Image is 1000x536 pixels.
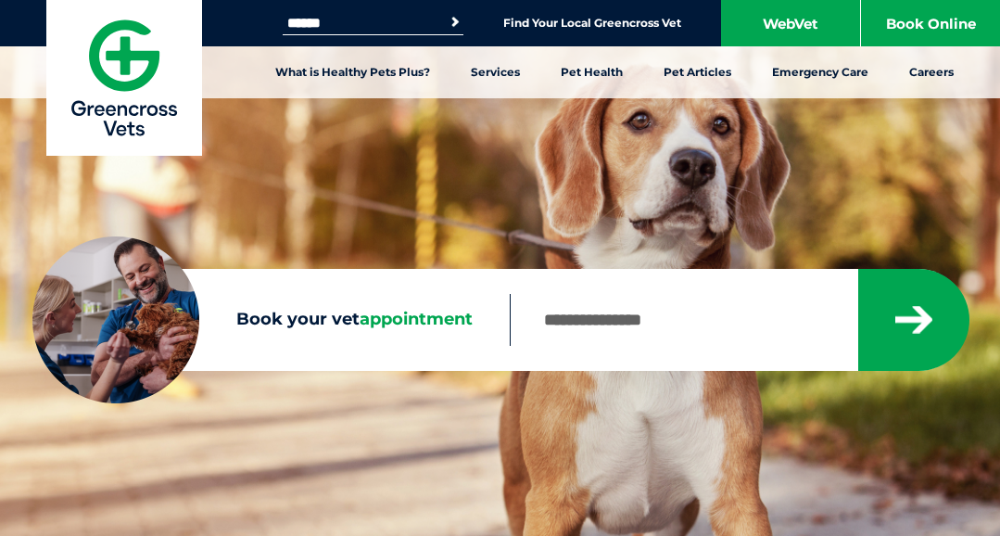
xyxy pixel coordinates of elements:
a: Pet Health [540,46,643,98]
a: Careers [889,46,974,98]
a: Emergency Care [752,46,889,98]
a: Pet Articles [643,46,752,98]
a: Services [450,46,540,98]
button: Search [446,13,464,32]
span: appointment [360,309,473,329]
label: Book your vet [32,310,510,330]
a: Find Your Local Greencross Vet [503,16,681,31]
a: What is Healthy Pets Plus? [255,46,450,98]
